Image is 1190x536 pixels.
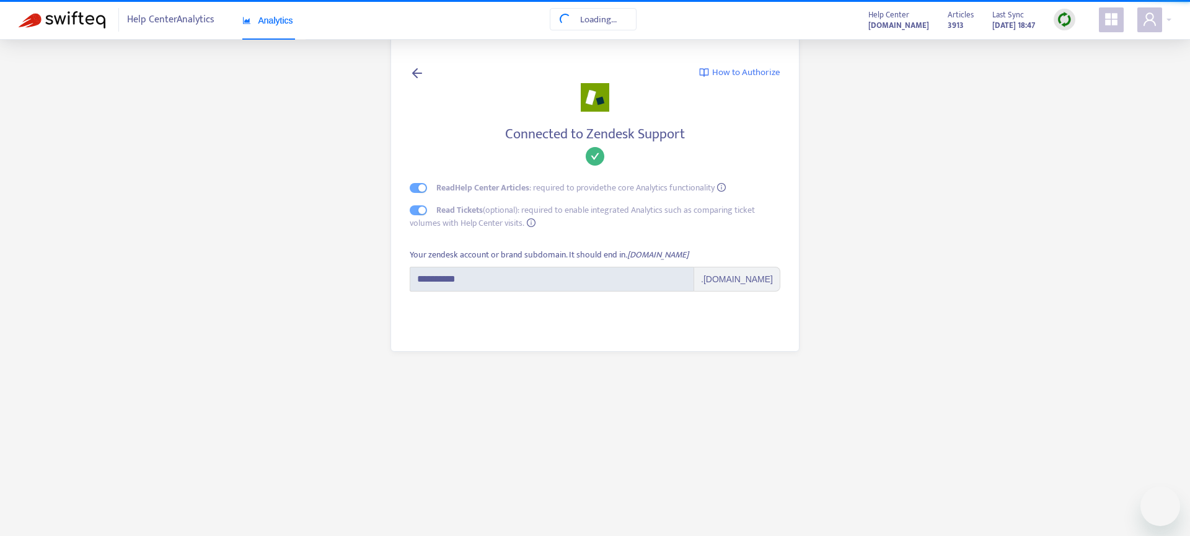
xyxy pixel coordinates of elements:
[242,16,293,25] span: Analytics
[992,19,1035,32] strong: [DATE] 18:47
[868,19,929,32] strong: [DOMAIN_NAME]
[436,181,529,195] strong: Read Help Center Articles
[410,126,780,143] h4: Connected to Zendesk Support
[699,66,780,80] a: How to Authorize
[868,18,929,32] a: [DOMAIN_NAME]
[948,19,964,32] strong: 3913
[242,16,251,25] span: area-chart
[410,248,689,262] div: Your zendesk account or brand subdomain. It should end in
[717,183,726,192] span: info-circle
[1140,486,1180,526] iframe: Button to launch messaging window
[436,203,483,217] strong: Read Tickets
[410,203,755,230] span: (optional): required to enable integrated Analytics such as comparing ticket volumes with Help Ce...
[436,181,715,195] span: : required to provide the core Analytics functionality
[992,8,1024,22] span: Last Sync
[712,66,780,80] span: How to Authorize
[127,8,214,32] span: Help Center Analytics
[868,8,909,22] span: Help Center
[948,8,974,22] span: Articles
[1142,12,1157,27] span: user
[586,147,604,166] span: check-circle
[1104,12,1119,27] span: appstore
[699,68,709,78] img: image-link
[19,11,105,29] img: Swifteq
[581,83,609,112] img: zendesk_support.png
[527,218,535,227] span: info-circle
[625,248,689,262] i: .[DOMAIN_NAME]
[1057,12,1072,27] img: sync.dc5367851b00ba804db3.png
[694,267,780,292] span: .[DOMAIN_NAME]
